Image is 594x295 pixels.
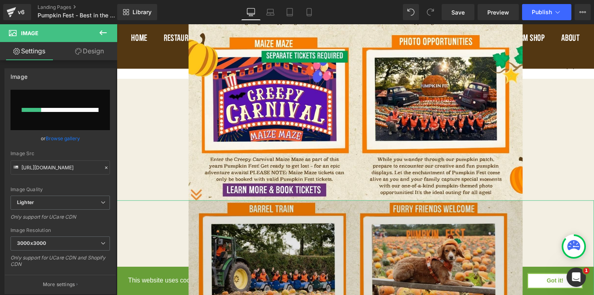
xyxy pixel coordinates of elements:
a: Desktop [241,4,261,20]
button: Publish [522,4,571,20]
span: 1 [583,268,590,274]
img: Discover the biggest and best pumpkin festival in Devon & Cornwall, and South West! Pumpkin Fest ... [74,6,416,180]
a: Browse gallery [46,131,80,145]
button: More [575,4,591,20]
button: Redo [422,4,438,20]
div: Image Src [11,151,110,156]
a: Preview [478,4,519,20]
a: Mobile [299,4,319,20]
span: Image [21,30,38,36]
a: Landing Pages [38,4,131,11]
span: Library [133,8,152,16]
span: Preview [487,8,509,17]
div: Only support for UCare CDN and Shopify CDN [11,255,110,273]
a: Laptop [261,4,280,20]
div: Image Quality [11,187,110,192]
b: 3000x3000 [17,240,46,246]
button: Undo [403,4,419,20]
div: v6 [16,7,26,17]
a: New Library [117,4,157,20]
p: More settings [43,281,75,288]
span: Publish [532,9,552,15]
div: Only support for UCare CDN [11,214,110,225]
a: v6 [3,4,31,20]
div: Image [11,69,27,80]
b: Lighter [17,199,34,205]
a: Tablet [280,4,299,20]
div: Image Resolution [11,228,110,233]
button: More settings [5,275,116,294]
div: or [11,134,110,143]
iframe: Intercom live chat [567,268,586,287]
a: Design [60,42,119,60]
input: Link [11,160,110,175]
span: Pumpkin Fest - Best in the [GEOGRAPHIC_DATA]! [38,12,115,19]
span: Save [451,8,465,17]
